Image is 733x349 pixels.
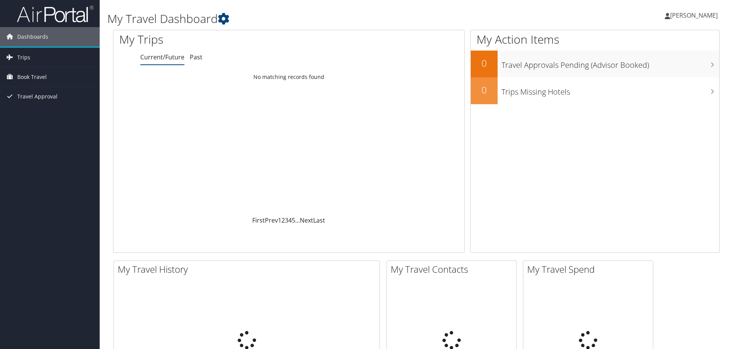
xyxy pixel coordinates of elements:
span: Trips [17,48,30,67]
a: 3 [285,216,288,224]
span: [PERSON_NAME] [670,11,718,20]
h2: 0 [471,84,498,97]
a: Last [313,216,325,224]
a: 1 [278,216,281,224]
img: airportal-logo.png [17,5,94,23]
a: 4 [288,216,292,224]
h1: My Action Items [471,31,719,48]
span: … [295,216,300,224]
h1: My Travel Dashboard [107,11,519,27]
a: 5 [292,216,295,224]
a: 0Trips Missing Hotels [471,77,719,104]
h2: My Travel Spend [527,263,653,276]
a: First [252,216,265,224]
h1: My Trips [119,31,312,48]
a: 2 [281,216,285,224]
h2: My Travel Contacts [391,263,516,276]
td: No matching records found [113,70,464,84]
h3: Trips Missing Hotels [501,83,719,97]
h3: Travel Approvals Pending (Advisor Booked) [501,56,719,70]
a: 0Travel Approvals Pending (Advisor Booked) [471,51,719,77]
a: Past [190,53,202,61]
a: Next [300,216,313,224]
h2: 0 [471,57,498,70]
a: Prev [265,216,278,224]
span: Travel Approval [17,87,58,106]
span: Dashboards [17,27,48,46]
a: Current/Future [140,53,184,61]
a: [PERSON_NAME] [665,4,725,27]
h2: My Travel History [118,263,380,276]
span: Book Travel [17,67,47,87]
